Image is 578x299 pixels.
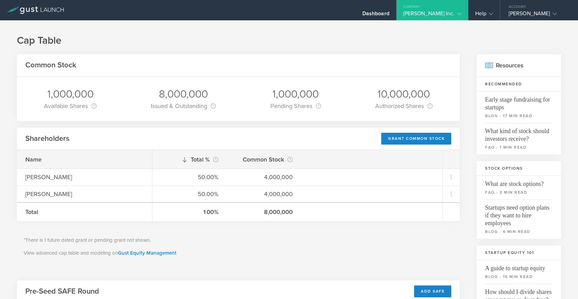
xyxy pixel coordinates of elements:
[485,91,553,111] span: Early stage fundraising for startups
[403,10,461,20] div: [PERSON_NAME] Inc.
[235,190,293,198] div: 4,000,000
[25,286,99,296] h2: Pre-Seed SAFE Round
[485,260,553,272] span: A guide to startup equity
[235,173,293,181] div: 4,000,000
[477,54,561,77] h2: Resources
[161,190,218,198] div: 50.00%
[24,249,453,257] p: View advanced cap table and modeling on
[270,87,321,101] div: 1,000,000
[151,101,216,111] div: Issued & Outstanding
[17,34,561,47] h1: Cap Table
[44,101,97,111] div: Available Shares
[381,133,451,145] div: Grant Common Stock
[414,285,451,297] div: Add SAFE
[375,101,433,111] div: Authorized Shares
[44,87,97,101] div: 1,000,000
[161,173,218,181] div: 50.00%
[477,161,561,176] h3: Stock Options
[362,10,389,20] div: Dashboard
[477,123,561,154] a: What kind of stock should investors receive?faq - 1 min read
[477,260,561,284] a: A guide to startup equityblog - 15 min read
[485,189,553,195] small: faq - 3 min read
[375,87,433,101] div: 10,000,000
[475,10,493,20] div: Help
[151,87,216,101] div: 8,000,000
[25,190,144,198] div: [PERSON_NAME]
[485,144,553,150] small: faq - 1 min read
[161,155,218,164] div: Total %
[24,236,453,244] p: *There is 1 future dated grant or pending grant not shown.
[477,199,561,239] a: Startups need option plans if they want to hire employeesblog - 6 min read
[485,123,553,143] span: What kind of stock should investors receive?
[485,274,553,280] small: blog - 15 min read
[477,245,561,260] h3: Startup Equity 101
[235,155,293,164] div: Common Stock
[509,10,566,20] div: [PERSON_NAME]
[485,176,553,188] span: What are stock options?
[270,101,321,111] div: Pending Shares
[25,60,76,70] h2: Common Stock
[477,176,561,199] a: What are stock options?faq - 3 min read
[485,199,553,227] span: Startups need option plans if they want to hire employees
[477,91,561,123] a: Early stage fundraising for startupsblog - 17 min read
[485,229,553,235] small: blog - 6 min read
[25,173,144,181] div: [PERSON_NAME]
[25,134,69,144] h2: Shareholders
[235,208,293,216] div: 8,000,000
[161,208,218,216] div: 100%
[477,77,561,91] h3: Recommended
[25,155,144,164] div: Name
[118,250,176,256] a: Gust Equity Management
[25,208,144,216] div: Total
[485,113,553,119] small: blog - 17 min read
